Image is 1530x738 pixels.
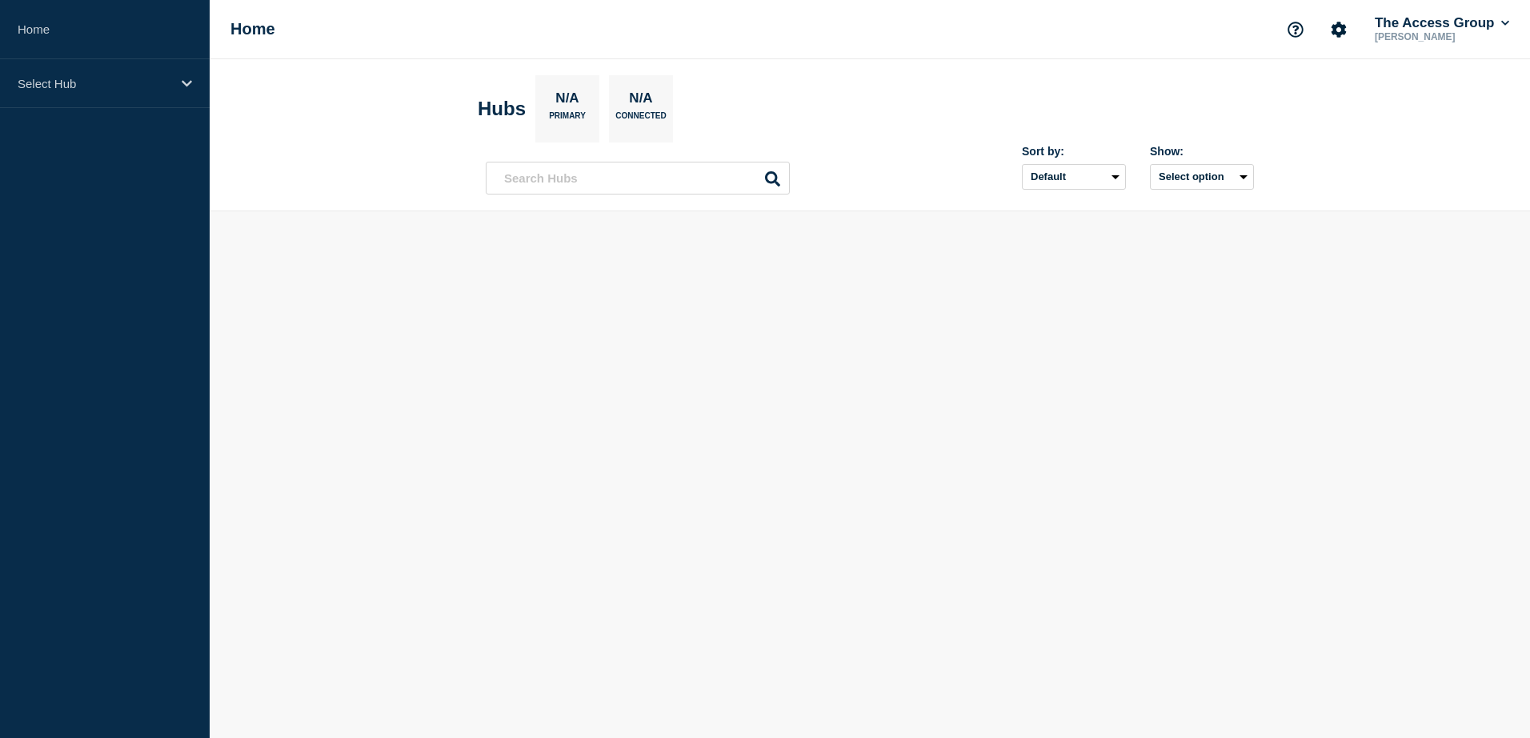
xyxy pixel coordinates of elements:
h2: Hubs [478,98,526,120]
button: Support [1279,13,1312,46]
div: Show: [1150,145,1254,158]
p: N/A [550,90,585,111]
div: Sort by: [1022,145,1126,158]
p: Primary [549,111,586,128]
button: The Access Group [1372,15,1512,31]
button: Select option [1150,164,1254,190]
p: N/A [623,90,659,111]
p: Connected [615,111,666,128]
select: Sort by [1022,164,1126,190]
h1: Home [230,20,275,38]
p: Select Hub [18,77,171,90]
p: [PERSON_NAME] [1372,31,1512,42]
input: Search Hubs [486,162,790,195]
button: Account settings [1322,13,1356,46]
